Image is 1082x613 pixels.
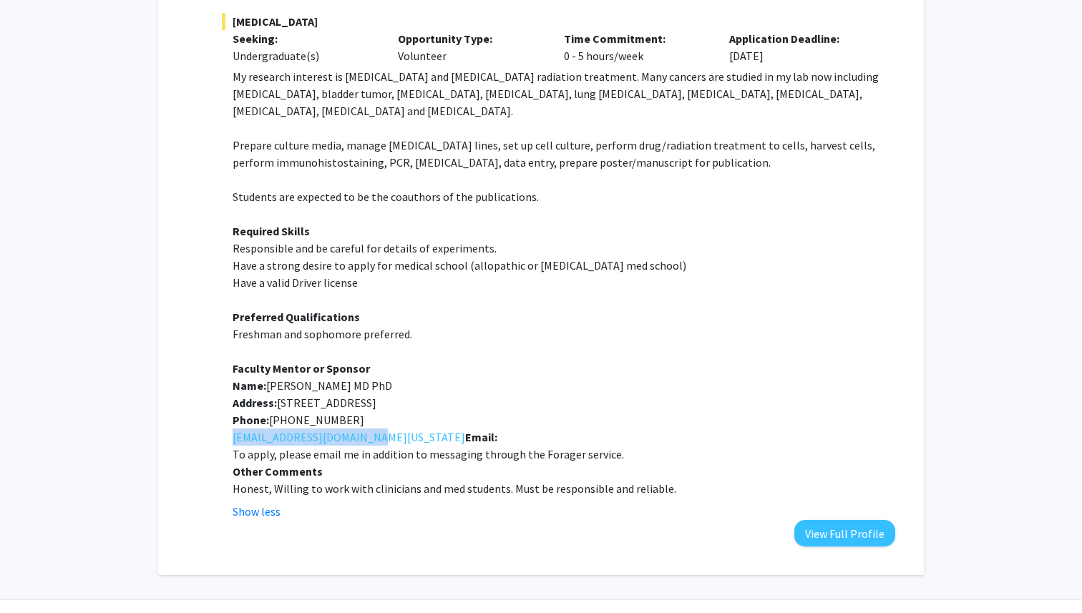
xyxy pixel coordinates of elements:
span: Have a valid Driver license [233,275,358,290]
span: Have a strong desire to apply for medical school (allopathic or [MEDICAL_DATA] med school) [233,258,686,273]
strong: Name: [233,378,266,393]
span: My research interest is [MEDICAL_DATA] and [MEDICAL_DATA] radiation treatment. Many cancers are s... [233,69,879,118]
button: Show less [233,503,281,520]
strong: Other Comments [233,464,323,479]
p: Time Commitment: [564,30,708,47]
div: 0 - 5 hours/week [553,30,719,64]
div: Undergraduate(s) [233,47,377,64]
span: [MEDICAL_DATA] [222,13,895,30]
strong: Preferred Qualifications [233,310,360,324]
strong: Email: [465,430,497,444]
strong: Required Skills [233,224,310,238]
p: Application Deadline: [729,30,874,47]
strong: Phone: [233,413,269,427]
a: [EMAIL_ADDRESS][DOMAIN_NAME][US_STATE] [233,428,465,446]
span: Students are expected to be the coauthors of the publications. [233,190,539,204]
p: To apply, please email me in addition to messaging through the Forager service. [233,446,895,463]
iframe: Chat [11,549,61,602]
span: Responsible and be careful for details of experiments. [233,241,497,255]
span: Prepare culture media, manage [MEDICAL_DATA] lines, set up cell culture, perform drug/radiation t... [233,138,875,170]
button: View Full Profile [794,520,895,546]
span: [PHONE_NUMBER] [269,413,364,427]
span: Honest, Willing to work with clinicians and med students. Must be responsible and reliable. [233,481,676,496]
strong: Address: [233,396,277,410]
span: [STREET_ADDRESS] [277,396,376,410]
span: [PERSON_NAME] MD PhD [266,378,392,393]
p: Seeking: [233,30,377,47]
strong: Faculty Mentor or Sponsor [233,361,370,376]
div: [DATE] [718,30,884,64]
div: Volunteer [387,30,553,64]
span: Freshman and sophomore preferred. [233,327,412,341]
p: Opportunity Type: [398,30,542,47]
